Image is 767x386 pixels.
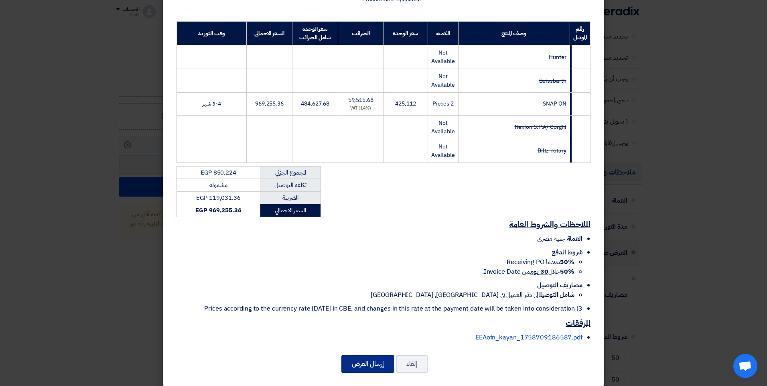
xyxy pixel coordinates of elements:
span: EGP 119,031.36 [196,193,241,202]
span: شروط الدفع [552,248,582,257]
span: Not Available [431,142,455,159]
span: Not Available [431,72,455,89]
a: EEAofn_kayan_1758709186587.pdf [475,333,582,342]
th: السعر الاجمالي [246,22,292,45]
li: الى مقر العميل في [GEOGRAPHIC_DATA], [GEOGRAPHIC_DATA] [177,290,574,300]
div: Open chat [733,354,757,378]
span: Not Available [431,119,455,136]
u: المرفقات [566,317,590,329]
th: الكمية [428,22,458,45]
th: الضرائب [338,22,383,45]
span: مصاريف التوصيل [537,280,582,290]
span: 425,112 [395,100,416,108]
span: SNAP ON [543,100,566,108]
span: 484,627.68 [301,100,329,108]
td: EGP 850,224 [177,166,260,179]
span: خلال من Invoice Date. [482,267,574,276]
span: مشموله [209,181,227,189]
strong: شامل التوصيل [540,290,574,300]
button: إلغاء [396,355,428,373]
strike: Beissbarth [539,77,566,85]
u: الملاحظات والشروط العامة [509,218,590,230]
strong: EGP 969,255.36 [195,206,241,215]
th: وقت التوريد [177,22,247,45]
div: (14%) VAT [341,105,380,112]
strike: Nexion S.P.A/ Corghi [515,123,566,131]
span: Not Available [431,49,455,65]
th: سعر الوحدة شامل الضرائب [292,22,338,45]
strike: Hunter [549,53,566,61]
span: جنيه مصري [537,234,565,244]
th: سعر الوحدة [383,22,428,45]
span: 59,515.68 [348,96,373,104]
span: 3-4 شهر [202,100,221,108]
span: مقدما Receiving PO [507,257,574,267]
span: 969,255.36 [255,100,284,108]
th: رقم الموديل [570,22,590,45]
span: العملة [567,234,582,244]
th: وصف المنتج [458,22,570,45]
strong: 50% [560,257,574,267]
td: تكلفه التوصيل [260,179,321,192]
strike: Biltz rotary [538,146,566,155]
li: 3) Prices according to the currency rate [DATE] in CBE, and changes in this rate at the payment d... [177,304,582,313]
u: 30 يوم [530,267,548,276]
td: السعر الاجمالي [260,204,321,217]
span: 2 Pieces [432,100,454,108]
td: الضريبة [260,191,321,204]
td: المجموع الجزئي [260,166,321,179]
strong: 50% [560,267,574,276]
button: إرسال العرض [341,355,394,373]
